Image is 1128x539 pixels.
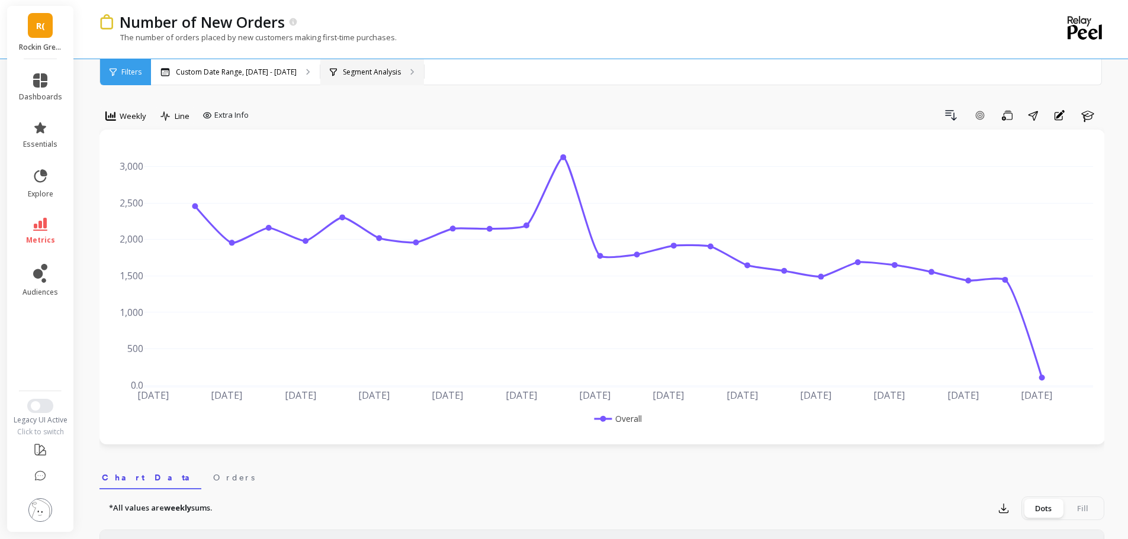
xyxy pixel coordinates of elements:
p: Number of New Orders [120,12,285,32]
p: Custom Date Range, [DATE] - [DATE] [176,67,297,77]
img: header icon [99,14,114,29]
span: explore [28,189,53,199]
div: Legacy UI Active [7,415,74,425]
span: dashboards [19,92,62,102]
button: Switch to New UI [27,399,53,413]
div: Dots [1024,499,1063,518]
div: Fill [1063,499,1102,518]
p: *All values are sums. [109,502,212,514]
nav: Tabs [99,462,1104,489]
span: metrics [26,235,55,245]
p: Rockin Green (Essor) [19,43,62,52]
span: Orders [213,472,255,483]
p: Segment Analysis [343,67,401,77]
span: Filters [121,67,142,77]
span: Chart Data [102,472,199,483]
p: The number of orders placed by new customers making first-time purchases. [99,32,397,43]
span: essentials [23,140,57,149]
span: Weekly [120,111,146,122]
span: Extra Info [214,109,249,121]
span: Line [175,111,189,122]
div: Click to switch [7,427,74,437]
span: audiences [23,288,58,297]
strong: weekly [164,502,191,513]
img: profile picture [28,498,52,522]
span: R( [36,19,45,33]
